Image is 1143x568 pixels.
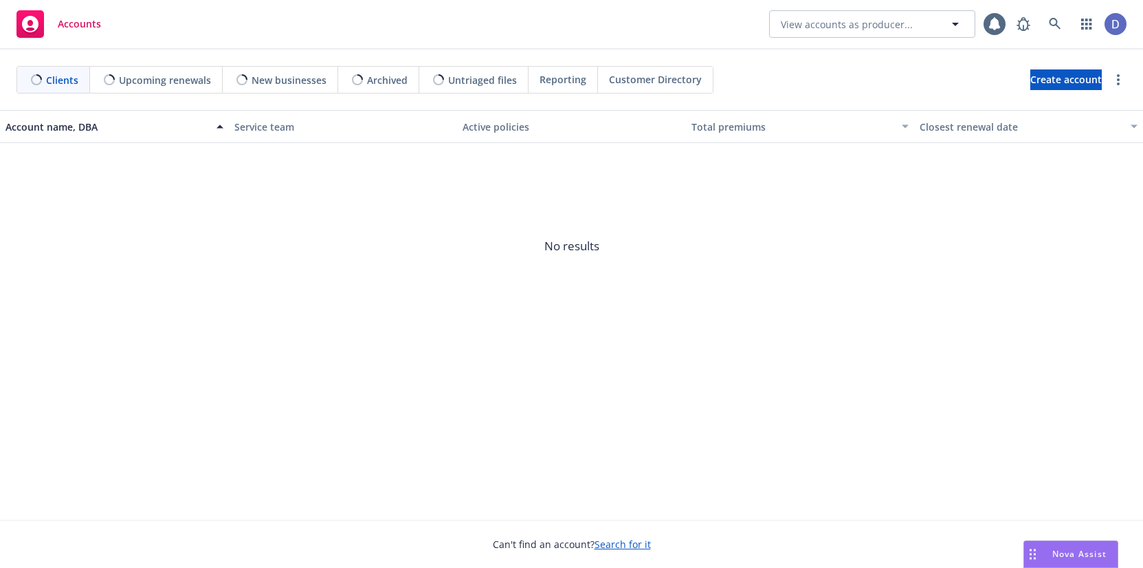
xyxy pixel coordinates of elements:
[686,110,915,143] button: Total premiums
[5,120,208,134] div: Account name, DBA
[119,73,211,87] span: Upcoming renewals
[781,17,913,32] span: View accounts as producer...
[1024,541,1041,567] div: Drag to move
[234,120,452,134] div: Service team
[252,73,326,87] span: New businesses
[46,73,78,87] span: Clients
[58,19,101,30] span: Accounts
[914,110,1143,143] button: Closest renewal date
[920,120,1122,134] div: Closest renewal date
[1030,69,1102,90] a: Create account
[493,537,651,551] span: Can't find an account?
[1073,10,1100,38] a: Switch app
[1030,67,1102,93] span: Create account
[769,10,975,38] button: View accounts as producer...
[540,72,586,87] span: Reporting
[1023,540,1118,568] button: Nova Assist
[448,73,517,87] span: Untriaged files
[367,73,408,87] span: Archived
[229,110,458,143] button: Service team
[457,110,686,143] button: Active policies
[691,120,894,134] div: Total premiums
[595,538,651,551] a: Search for it
[1052,548,1107,560] span: Nova Assist
[1110,72,1127,88] a: more
[1105,13,1127,35] img: photo
[463,120,680,134] div: Active policies
[1010,10,1037,38] a: Report a Bug
[609,72,702,87] span: Customer Directory
[11,5,107,43] a: Accounts
[1041,10,1069,38] a: Search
